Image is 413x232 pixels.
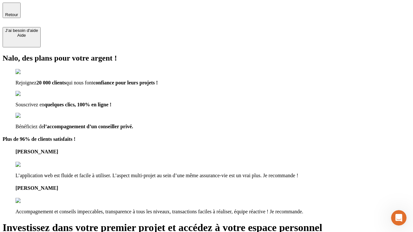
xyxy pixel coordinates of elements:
span: Souscrivez en [15,102,44,107]
span: qui nous font [66,80,93,85]
span: confiance pour leurs projets ! [93,80,158,85]
span: Bénéficiez de [15,124,44,129]
div: J’ai besoin d'aide [5,28,38,33]
span: Rejoignez [15,80,36,85]
h2: Nalo, des plans pour votre argent ! [3,54,410,63]
span: Retour [5,12,18,17]
span: 20 000 clients [36,80,66,85]
img: checkmark [15,91,43,97]
p: L’application web est fluide et facile à utiliser. L’aspect multi-projet au sein d’une même assur... [15,173,410,179]
button: Retour [3,3,21,18]
p: Accompagnement et conseils impeccables, transparence à tous les niveaux, transactions faciles à r... [15,209,410,215]
img: checkmark [15,113,43,119]
iframe: Intercom live chat [391,210,407,226]
div: Aide [5,33,38,38]
button: J’ai besoin d'aideAide [3,27,41,47]
h4: [PERSON_NAME] [15,149,410,155]
h4: Plus de 96% de clients satisfaits ! [3,136,410,142]
h4: [PERSON_NAME] [15,185,410,191]
img: reviews stars [15,198,47,204]
img: checkmark [15,69,43,75]
span: quelques clics, 100% en ligne ! [44,102,111,107]
img: reviews stars [15,162,47,168]
span: l’accompagnement d’un conseiller privé. [44,124,133,129]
